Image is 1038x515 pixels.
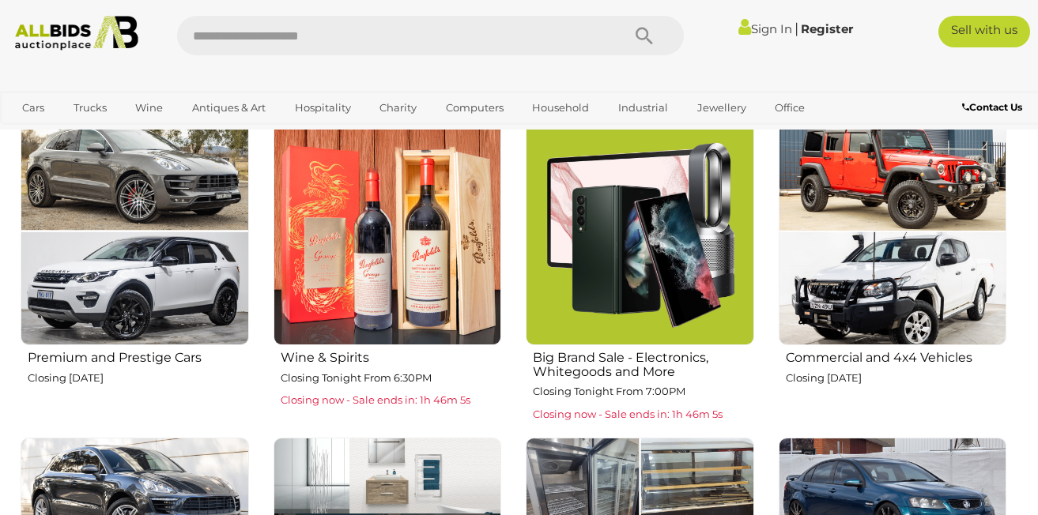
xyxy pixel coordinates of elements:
a: Wine [125,95,173,121]
img: Wine & Spirits [274,117,502,345]
a: Antiques & Art [182,95,276,121]
p: Closing [DATE] [28,369,249,387]
a: [GEOGRAPHIC_DATA] [74,121,206,147]
a: Premium and Prestige Cars Closing [DATE] [20,116,249,424]
a: Register [801,21,853,36]
a: Charity [369,95,427,121]
a: Jewellery [687,95,757,121]
img: Premium and Prestige Cars [21,117,249,345]
a: Big Brand Sale - Electronics, Whitegoods and More Closing Tonight From 7:00PM Closing now - Sale ... [525,116,754,424]
a: Household [522,95,599,121]
a: Contact Us [962,99,1026,116]
a: Industrial [608,95,678,121]
h2: Big Brand Sale - Electronics, Whitegoods and More [533,347,754,378]
a: Wine & Spirits Closing Tonight From 6:30PM Closing now - Sale ends in: 1h 46m 5s [273,116,502,424]
h2: Commercial and 4x4 Vehicles [786,347,1007,365]
h2: Wine & Spirits [281,347,502,365]
a: Sign In [738,21,792,36]
a: Cars [12,95,55,121]
img: Commercial and 4x4 Vehicles [779,117,1007,345]
span: Closing now - Sale ends in: 1h 46m 5s [533,408,723,420]
a: Sell with us [938,16,1030,47]
a: Hospitality [285,95,361,121]
a: Trucks [63,95,117,121]
p: Closing Tonight From 7:00PM [533,382,754,400]
b: Contact Us [962,101,1022,113]
p: Closing Tonight From 6:30PM [281,369,502,387]
span: | [795,20,798,37]
img: Big Brand Sale - Electronics, Whitegoods and More [526,117,754,345]
p: Closing [DATE] [786,369,1007,387]
img: Allbids.com.au [8,16,145,51]
a: Commercial and 4x4 Vehicles Closing [DATE] [778,116,1007,424]
h2: Premium and Prestige Cars [28,347,249,365]
span: Closing now - Sale ends in: 1h 46m 5s [281,393,470,406]
a: Computers [436,95,514,121]
button: Search [605,16,684,55]
a: Office [764,95,815,121]
a: Sports [12,121,65,147]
